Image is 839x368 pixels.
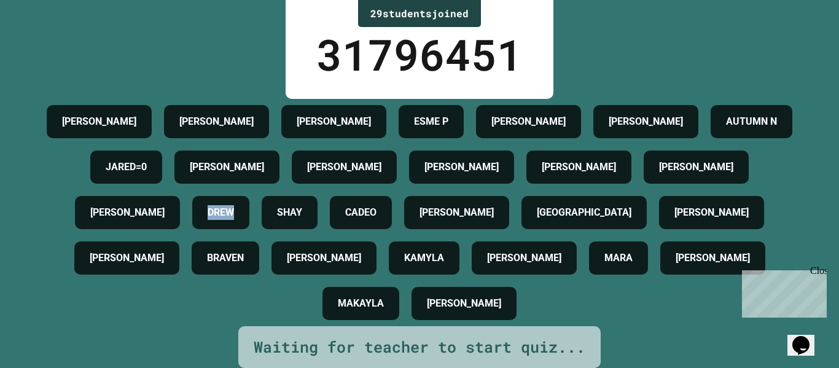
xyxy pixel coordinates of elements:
[674,205,749,220] h4: [PERSON_NAME]
[307,160,381,174] h4: [PERSON_NAME]
[676,251,750,265] h4: [PERSON_NAME]
[404,251,444,265] h4: KAMYLA
[609,114,683,129] h4: [PERSON_NAME]
[542,160,616,174] h4: [PERSON_NAME]
[338,296,384,311] h4: MAKAYLA
[297,114,371,129] h4: [PERSON_NAME]
[62,114,136,129] h4: [PERSON_NAME]
[726,114,777,129] h4: AUTUMN N
[316,6,523,22] div: Game PIN:
[208,205,234,220] h4: DREW
[659,160,733,174] h4: [PERSON_NAME]
[537,205,631,220] h4: [GEOGRAPHIC_DATA]
[90,251,164,265] h4: [PERSON_NAME]
[491,114,566,129] h4: [PERSON_NAME]
[254,335,585,359] div: Waiting for teacher to start quiz...
[106,160,147,174] h4: JARED=0
[316,22,523,87] div: 31796451
[190,160,264,174] h4: [PERSON_NAME]
[427,296,501,311] h4: [PERSON_NAME]
[207,251,244,265] h4: BRAVEN
[287,251,361,265] h4: [PERSON_NAME]
[345,205,377,220] h4: CADEO
[179,114,254,129] h4: [PERSON_NAME]
[277,205,302,220] h4: SHAY
[487,251,561,265] h4: [PERSON_NAME]
[419,205,494,220] h4: [PERSON_NAME]
[787,319,827,356] iframe: chat widget
[604,251,633,265] h4: MARA
[90,205,165,220] h4: [PERSON_NAME]
[424,160,499,174] h4: [PERSON_NAME]
[5,5,85,78] div: Chat with us now!Close
[737,265,827,318] iframe: chat widget
[414,114,448,129] h4: ESME P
